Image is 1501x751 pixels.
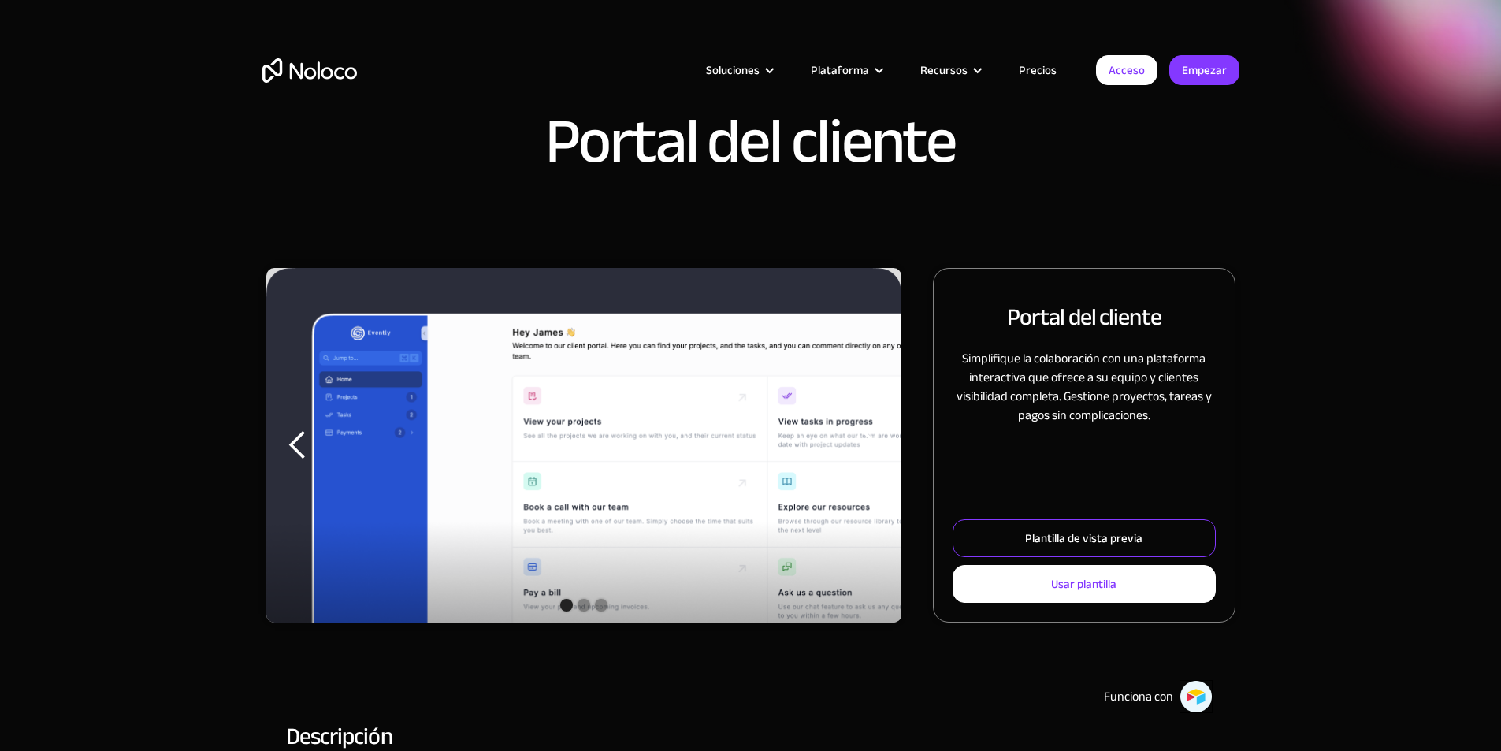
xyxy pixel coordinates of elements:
[1109,59,1145,81] font: Acceso
[266,268,902,623] div: carrusel
[1019,59,1057,81] font: Precios
[838,268,901,623] div: siguiente diapositiva
[266,268,329,623] div: diapositiva anterior
[811,59,869,81] font: Plataforma
[957,347,1212,427] font: Simplifique la colaboración con una plataforma interactiva que ofrece a su equipo y clientes visi...
[1182,59,1227,81] font: Empezar
[901,60,999,80] div: Recursos
[1180,680,1213,713] img: Mesa de aire
[791,60,901,80] div: Plataforma
[1169,55,1239,85] a: Empezar
[953,565,1215,603] a: Usar plantilla
[920,59,968,81] font: Recursos
[953,519,1215,557] a: Plantilla de vista previa
[560,599,573,612] div: Mostrar diapositiva 1 de 3
[1007,295,1161,339] font: Portal del cliente
[1051,573,1116,595] font: Usar plantilla
[578,599,590,612] div: Mostrar diapositiva 2 de 3
[1104,685,1173,708] font: Funciona con
[1096,55,1157,85] a: Acceso
[262,58,357,83] a: hogar
[999,60,1076,80] a: Precios
[1025,527,1142,549] font: Plantilla de vista previa
[266,268,902,623] div: 1 de 3
[595,599,607,612] div: Mostrar diapositiva 3 de 3
[706,59,760,81] font: Soluciones
[686,60,791,80] div: Soluciones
